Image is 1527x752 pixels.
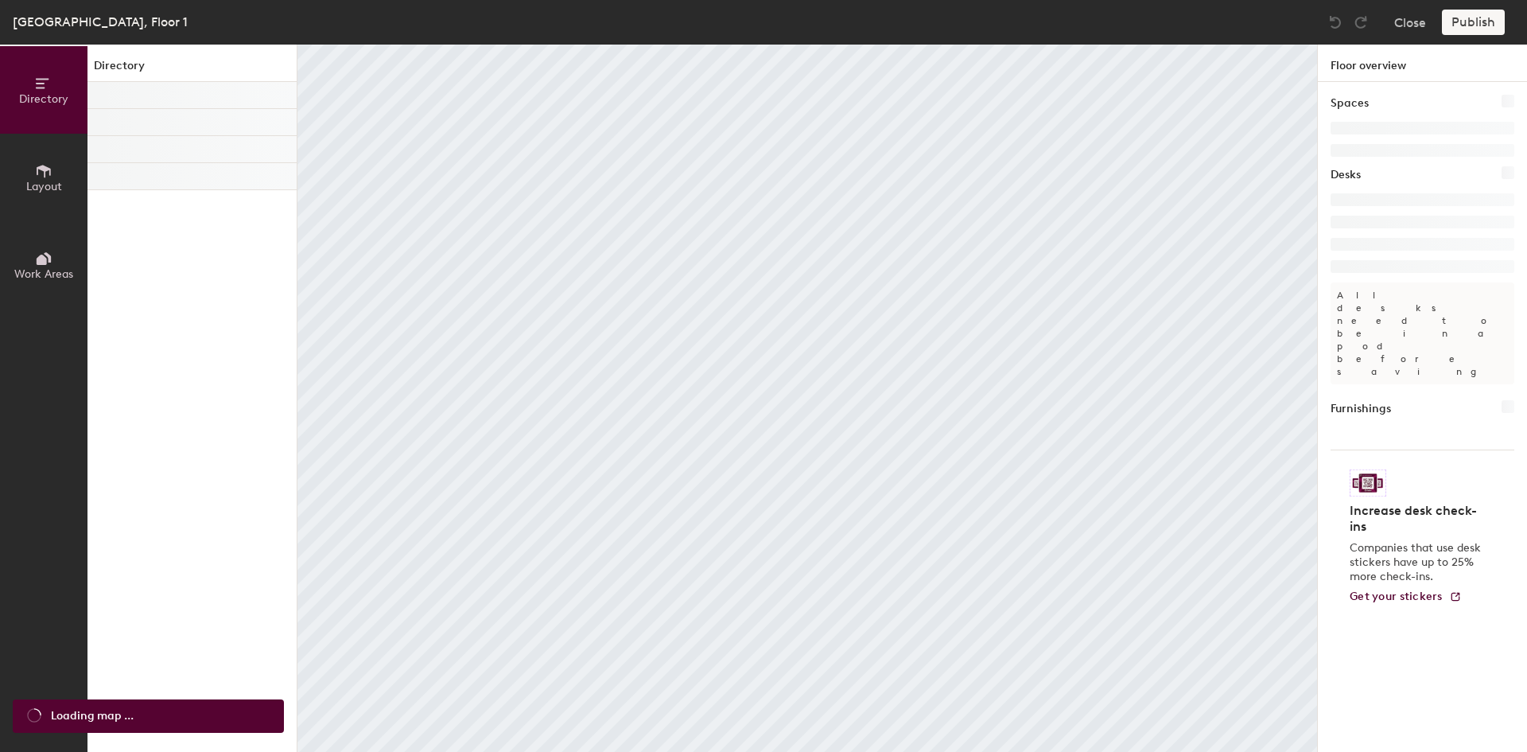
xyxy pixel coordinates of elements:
[19,92,68,106] span: Directory
[26,180,62,193] span: Layout
[13,12,188,32] div: [GEOGRAPHIC_DATA], Floor 1
[1318,45,1527,82] h1: Floor overview
[51,707,134,725] span: Loading map ...
[1331,400,1391,418] h1: Furnishings
[14,267,73,281] span: Work Areas
[1350,590,1443,603] span: Get your stickers
[1350,541,1486,584] p: Companies that use desk stickers have up to 25% more check-ins.
[1353,14,1369,30] img: Redo
[1327,14,1343,30] img: Undo
[1331,166,1361,184] h1: Desks
[1350,503,1486,535] h4: Increase desk check-ins
[297,45,1317,752] canvas: Map
[1394,10,1426,35] button: Close
[1350,470,1386,497] img: Sticker logo
[87,57,297,82] h1: Directory
[1331,282,1514,384] p: All desks need to be in a pod before saving
[1331,95,1369,112] h1: Spaces
[1350,590,1462,604] a: Get your stickers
